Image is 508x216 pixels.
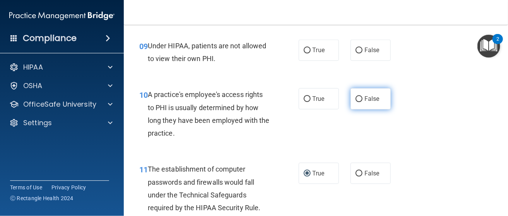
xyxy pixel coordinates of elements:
[148,165,261,212] span: The establishment of computer passwords and firewalls would fall under the Technical Safeguards r...
[313,46,325,54] span: True
[313,95,325,102] span: True
[23,33,77,44] h4: Compliance
[496,39,499,49] div: 2
[9,100,113,109] a: OfficeSafe University
[148,42,267,63] span: Under HIPAA, patients are not allowed to view their own PHI.
[356,96,363,102] input: False
[356,171,363,177] input: False
[304,171,311,177] input: True
[23,100,96,109] p: OfficeSafe University
[9,118,113,128] a: Settings
[23,63,43,72] p: HIPAA
[10,194,74,202] span: Ⓒ Rectangle Health 2024
[9,81,113,90] a: OSHA
[23,81,43,90] p: OSHA
[9,63,113,72] a: HIPAA
[364,46,380,54] span: False
[51,184,86,191] a: Privacy Policy
[304,96,311,102] input: True
[477,35,500,58] button: Open Resource Center, 2 new notifications
[139,165,148,174] span: 11
[313,170,325,177] span: True
[23,118,52,128] p: Settings
[148,90,270,137] span: A practice's employee's access rights to PHI is usually determined by how long they have been emp...
[139,90,148,100] span: 10
[364,95,380,102] span: False
[356,48,363,53] input: False
[364,170,380,177] span: False
[139,42,148,51] span: 09
[304,48,311,53] input: True
[10,184,42,191] a: Terms of Use
[9,8,115,24] img: PMB logo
